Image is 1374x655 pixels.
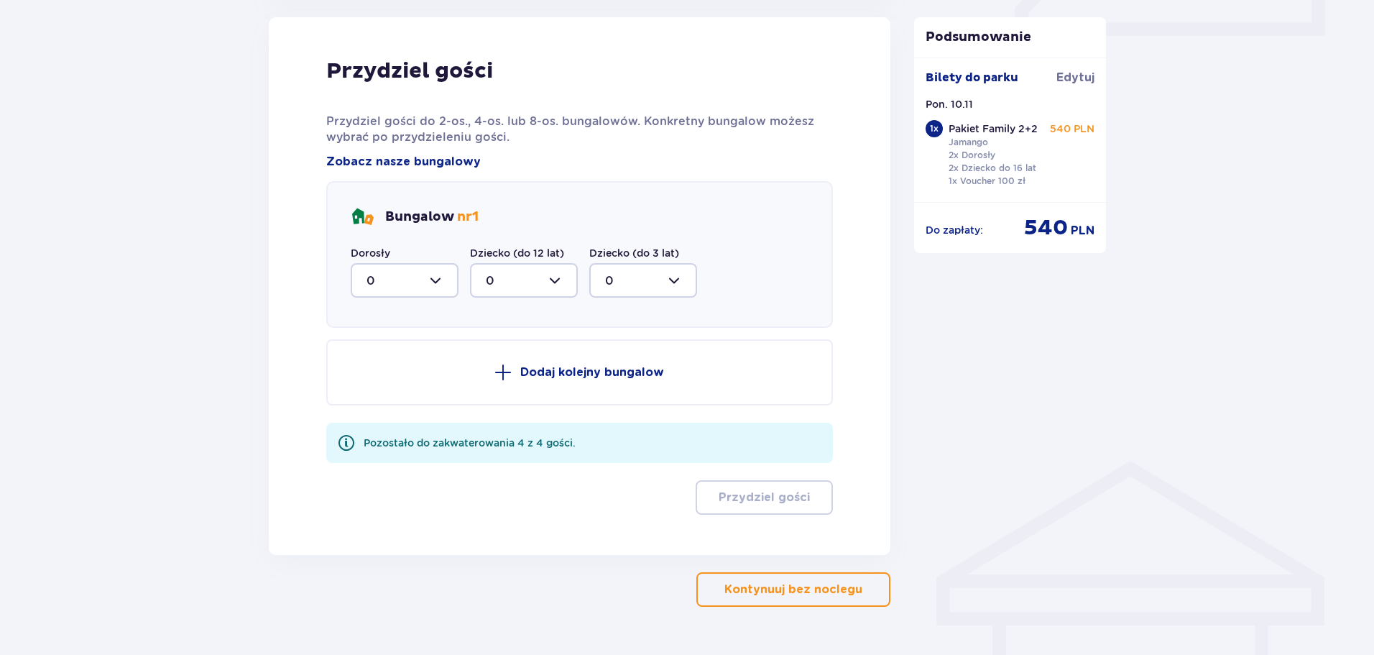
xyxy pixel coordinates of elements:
[326,154,481,170] a: Zobacz nasze bungalowy
[589,246,679,260] label: Dziecko (do 3 lat)
[326,114,833,145] p: Przydziel gości do 2-os., 4-os. lub 8-os. bungalowów. Konkretny bungalow możesz wybrać po przydzi...
[326,58,493,85] p: Przydziel gości
[949,136,988,149] p: Jamango
[1056,70,1094,86] span: Edytuj
[470,246,564,260] label: Dziecko (do 12 lat)
[949,149,1036,188] p: 2x Dorosły 2x Dziecko do 16 lat 1x Voucher 100 zł
[949,122,1038,136] p: Pakiet Family 2+2
[926,97,973,111] p: Pon. 10.11
[364,436,576,450] div: Pozostało do zakwaterowania 4 z 4 gości.
[326,339,833,406] button: Dodaj kolejny bungalow
[1050,122,1094,136] p: 540 PLN
[457,209,479,225] span: nr 1
[351,246,390,260] label: Dorosły
[926,223,983,237] p: Do zapłaty :
[520,365,664,380] p: Dodaj kolejny bungalow
[385,209,479,226] p: Bungalow
[696,480,833,515] button: Przydziel gości
[724,582,862,597] p: Kontynuuj bez noclegu
[1024,214,1068,242] span: 540
[719,490,810,505] p: Przydziel gości
[926,120,943,137] div: 1 x
[1071,223,1094,239] span: PLN
[351,206,374,229] img: bungalows Icon
[914,29,1107,46] p: Podsumowanie
[696,572,890,607] button: Kontynuuj bez noclegu
[926,70,1018,86] p: Bilety do parku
